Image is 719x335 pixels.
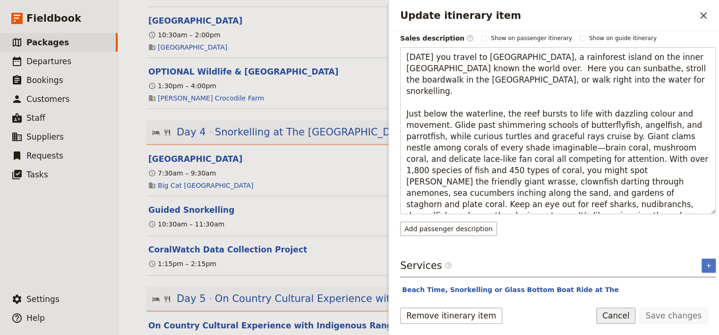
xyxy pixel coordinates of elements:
span: Suppliers [26,132,64,142]
span: Day 5 [177,292,206,306]
button: Edit day information [152,125,635,139]
span: ​ [466,34,474,42]
a: [PERSON_NAME] Crocodile Farm [158,93,264,103]
button: Edit this itinerary item [148,244,307,255]
textarea: [DATE] you travel to [GEOGRAPHIC_DATA], a rainforest island on the inner [GEOGRAPHIC_DATA] known ... [400,47,716,214]
button: Save changes [639,308,708,324]
button: Edit this itinerary item [148,320,407,331]
span: ​ [445,261,452,269]
div: 1:15pm – 2:15pm [148,259,216,268]
span: Tasks [26,170,48,179]
h3: Services [400,259,452,273]
button: Add passenger description [400,222,497,236]
button: Add service inclusion [702,259,716,273]
button: Remove itinerary item [400,308,502,324]
a: [GEOGRAPHIC_DATA] [158,42,227,52]
button: Edit day information [152,292,498,306]
label: Sales description [400,33,474,43]
div: 10:30am – 2:00pm [148,30,220,40]
span: Settings [26,294,60,304]
span: Staff [26,113,45,123]
button: Edit this service option [402,285,694,304]
span: Requests [26,151,63,160]
button: Edit this itinerary item [148,153,242,165]
h2: Update itinerary item [400,8,695,23]
button: Close drawer [695,8,711,24]
button: Edit this itinerary item [148,66,338,77]
span: Departures [26,57,71,66]
a: Big Cat [GEOGRAPHIC_DATA] [158,181,253,190]
span: On Country Cultural Experience with Indigenous Rangers [215,292,498,306]
span: Fieldbook [26,11,81,25]
button: Cancel [596,308,636,324]
span: Customers [26,94,69,104]
div: 7:30am – 9:30am [148,168,216,178]
span: Day 4 [177,125,206,139]
span: Bookings [26,75,63,85]
button: Edit this itinerary item [148,15,242,26]
span: Packages [26,38,69,47]
span: Snorkelling at The [GEOGRAPHIC_DATA]'s [GEOGRAPHIC_DATA] & CoralWatch Project [215,125,635,139]
button: Edit this itinerary item [148,204,234,216]
span: ​ [445,261,452,273]
span: Help [26,313,45,323]
div: 1:30pm – 4:00pm [148,81,216,91]
div: 10:30am – 11:30am [148,219,224,229]
span: Show on guide itinerary [589,34,657,42]
span: Show on passenger itinerary [491,34,572,42]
